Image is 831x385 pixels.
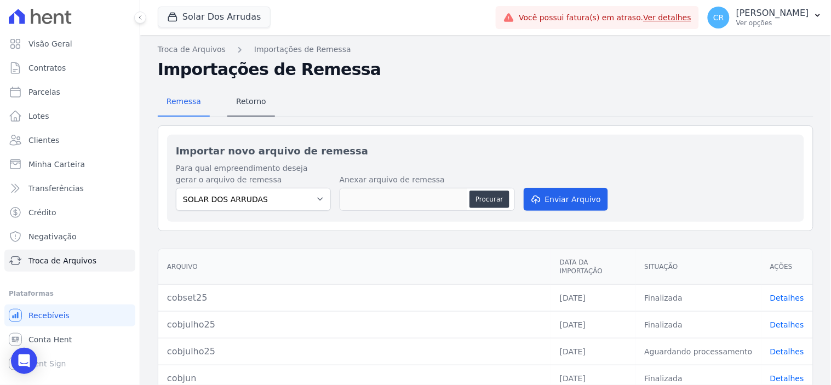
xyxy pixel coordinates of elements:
a: Retorno [227,88,275,117]
th: Data da Importação [551,249,636,285]
p: [PERSON_NAME] [736,8,809,19]
div: cobjulho25 [167,318,542,331]
a: Troca de Arquivos [4,250,135,272]
span: Negativação [28,231,77,242]
span: Parcelas [28,87,60,97]
a: Remessa [158,88,210,117]
div: Plataformas [9,287,131,300]
td: [DATE] [551,284,636,311]
span: Remessa [160,90,208,112]
th: Ações [761,249,813,285]
a: Negativação [4,226,135,248]
button: Solar Dos Arrudas [158,7,271,27]
a: Importações de Remessa [254,44,351,55]
th: Arquivo [158,249,551,285]
td: Finalizada [636,311,761,338]
a: Detalhes [770,320,804,329]
span: Conta Hent [28,334,72,345]
td: [DATE] [551,311,636,338]
div: cobjun [167,372,542,385]
div: cobjulho25 [167,345,542,358]
a: Detalhes [770,294,804,302]
h2: Importações de Remessa [158,60,813,79]
a: Detalhes [770,374,804,383]
span: Transferências [28,183,84,194]
span: Retorno [230,90,273,112]
a: Visão Geral [4,33,135,55]
span: Minha Carteira [28,159,85,170]
a: Conta Hent [4,329,135,350]
a: Transferências [4,177,135,199]
div: Open Intercom Messenger [11,348,37,374]
nav: Breadcrumb [158,44,813,55]
a: Contratos [4,57,135,79]
td: Aguardando processamento [636,338,761,365]
a: Detalhes [770,347,804,356]
nav: Tab selector [158,88,275,117]
a: Ver detalhes [644,13,692,22]
span: CR [713,14,724,21]
button: CR [PERSON_NAME] Ver opções [699,2,831,33]
a: Lotes [4,105,135,127]
a: Recebíveis [4,304,135,326]
a: Crédito [4,202,135,223]
a: Minha Carteira [4,153,135,175]
span: Clientes [28,135,59,146]
td: Finalizada [636,284,761,311]
a: Parcelas [4,81,135,103]
span: Recebíveis [28,310,70,321]
button: Procurar [469,191,509,208]
a: Troca de Arquivos [158,44,226,55]
button: Enviar Arquivo [524,188,608,211]
label: Para qual empreendimento deseja gerar o arquivo de remessa [176,163,331,186]
th: Situação [636,249,761,285]
label: Anexar arquivo de remessa [340,174,515,186]
span: Contratos [28,62,66,73]
div: cobset25 [167,291,542,304]
span: Crédito [28,207,56,218]
span: Lotes [28,111,49,122]
span: Visão Geral [28,38,72,49]
p: Ver opções [736,19,809,27]
span: Você possui fatura(s) em atraso. [519,12,691,24]
a: Clientes [4,129,135,151]
td: [DATE] [551,338,636,365]
h2: Importar novo arquivo de remessa [176,143,795,158]
span: Troca de Arquivos [28,255,96,266]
